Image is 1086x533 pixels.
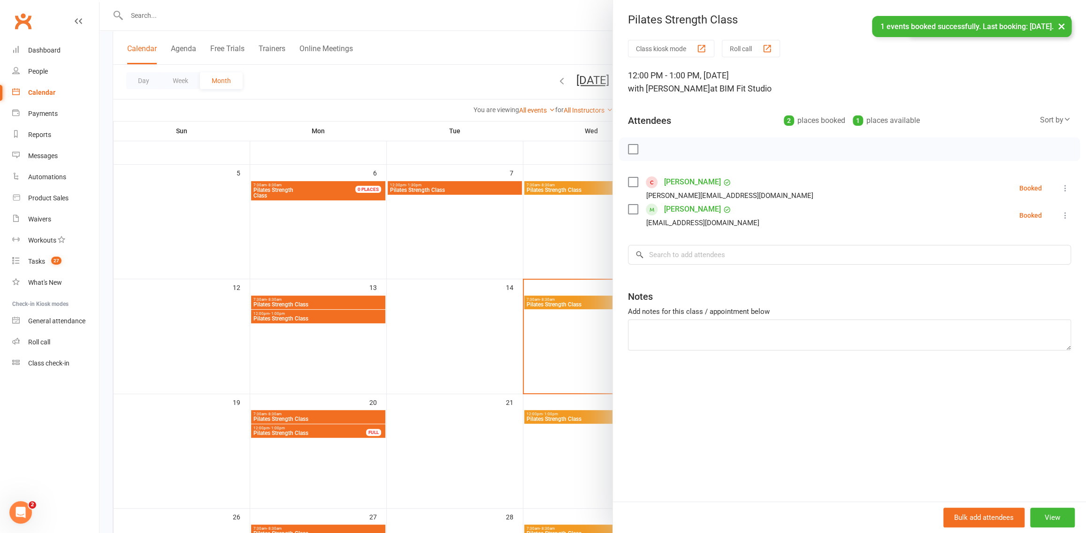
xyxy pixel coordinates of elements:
a: Tasks 27 [12,251,99,272]
a: Class kiosk mode [12,353,99,374]
div: Payments [28,110,58,117]
div: 1 [853,115,863,126]
div: 12:00 PM - 1:00 PM, [DATE] [628,69,1071,95]
div: Waivers [28,215,51,223]
button: × [1053,16,1070,36]
a: Workouts [12,230,99,251]
div: Sort by [1040,114,1071,126]
a: Reports [12,124,99,145]
a: Messages [12,145,99,167]
a: [PERSON_NAME] [664,175,721,190]
a: Roll call [12,332,99,353]
button: View [1030,508,1075,527]
a: Automations [12,167,99,188]
a: Dashboard [12,40,99,61]
a: Clubworx [11,9,35,33]
a: Calendar [12,82,99,103]
div: Reports [28,131,51,138]
a: Waivers [12,209,99,230]
div: 1 events booked successfully. Last booking: [DATE]. [872,16,1071,37]
div: Roll call [28,338,50,346]
a: [PERSON_NAME] [664,202,721,217]
div: Automations [28,173,66,181]
div: [PERSON_NAME][EMAIL_ADDRESS][DOMAIN_NAME] [646,190,813,202]
div: Notes [628,290,653,303]
a: What's New [12,272,99,293]
div: What's New [28,279,62,286]
div: Booked [1019,212,1042,219]
button: Bulk add attendees [943,508,1025,527]
div: 2 [784,115,794,126]
span: with [PERSON_NAME] [628,84,710,93]
div: places available [853,114,920,127]
button: Class kiosk mode [628,40,714,57]
div: General attendance [28,317,85,325]
div: Messages [28,152,58,160]
div: [EMAIL_ADDRESS][DOMAIN_NAME] [646,217,759,229]
div: Booked [1019,185,1042,191]
span: 2 [29,501,36,509]
div: Pilates Strength Class [613,13,1086,26]
a: People [12,61,99,82]
a: Product Sales [12,188,99,209]
div: Dashboard [28,46,61,54]
input: Search to add attendees [628,245,1071,265]
a: General attendance kiosk mode [12,311,99,332]
iframe: Intercom live chat [9,501,32,524]
div: Workouts [28,236,56,244]
span: 27 [51,257,61,265]
a: Payments [12,103,99,124]
button: Roll call [722,40,780,57]
span: at BIM Fit Studio [710,84,772,93]
div: Tasks [28,258,45,265]
div: Product Sales [28,194,69,202]
div: Calendar [28,89,55,96]
div: places booked [784,114,845,127]
div: Class check-in [28,359,69,367]
div: Attendees [628,114,671,127]
div: People [28,68,48,75]
div: Add notes for this class / appointment below [628,306,1071,317]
